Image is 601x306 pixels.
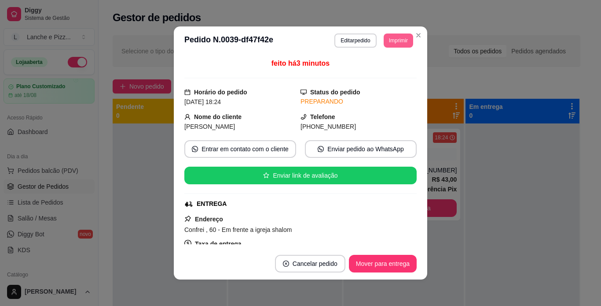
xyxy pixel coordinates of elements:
[184,215,191,222] span: pushpin
[300,97,417,106] div: PREPARANDO
[184,34,273,48] h3: Pedido N. 0039-df47f42e
[275,255,345,272] button: close-circleCancelar pedido
[349,255,417,272] button: Mover para entrega
[197,199,227,209] div: ENTREGA
[300,123,356,130] span: [PHONE_NUMBER]
[411,28,425,42] button: Close
[300,114,307,120] span: phone
[271,60,330,67] span: feito há 3 minutos
[263,172,269,179] span: star
[184,226,292,233] span: Confrei , 60 - Em frente a igreja shalom
[184,89,191,95] span: calendar
[195,216,223,223] strong: Endereço
[310,89,360,96] strong: Status do pedido
[310,113,335,120] strong: Telefone
[283,261,289,267] span: close-circle
[194,89,247,96] strong: Horário do pedido
[184,123,235,130] span: [PERSON_NAME]
[192,146,198,152] span: whats-app
[384,34,413,48] button: Imprimir
[184,167,417,184] button: starEnviar link de avaliação
[300,89,307,95] span: desktop
[184,98,221,105] span: [DATE] 18:24
[194,113,242,120] strong: Nome do cliente
[334,34,376,48] button: Editarpedido
[305,140,417,158] button: whats-appEnviar pedido ao WhatsApp
[184,140,296,158] button: whats-appEntrar em contato com o cliente
[184,114,191,120] span: user
[318,146,324,152] span: whats-app
[184,240,191,247] span: dollar
[195,240,242,247] strong: Taxa de entrega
